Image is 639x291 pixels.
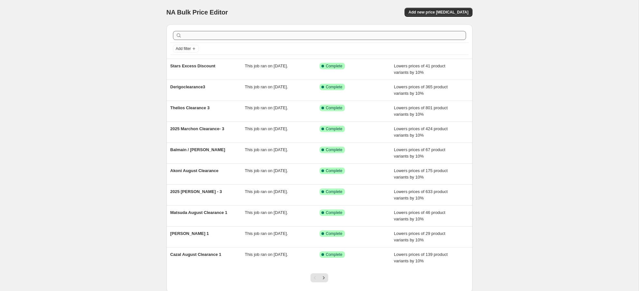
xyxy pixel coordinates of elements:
span: Complete [326,252,342,257]
span: This job ran on [DATE]. [245,147,288,152]
button: Add new price [MEDICAL_DATA] [405,8,472,17]
span: This job ran on [DATE]. [245,252,288,257]
span: This job ran on [DATE]. [245,84,288,89]
span: Complete [326,168,342,173]
span: Complete [326,63,342,69]
span: This job ran on [DATE]. [245,189,288,194]
span: 2025 [PERSON_NAME] - 3 [170,189,222,194]
span: Balmain / [PERSON_NAME] [170,147,225,152]
span: 2025 Marchon Clearance- 3 [170,126,224,131]
span: Akoni August Clearance [170,168,219,173]
span: This job ran on [DATE]. [245,231,288,236]
span: Lowers prices of 424 product variants by 10% [394,126,448,138]
button: Add filter [173,45,199,53]
span: Lowers prices of 41 product variants by 10% [394,63,445,75]
span: Lowers prices of 46 product variants by 10% [394,210,445,221]
span: Stars Excess Discount [170,63,215,68]
span: Lowers prices of 29 product variants by 10% [394,231,445,242]
span: Complete [326,84,342,90]
span: Lowers prices of 139 product variants by 10% [394,252,448,263]
nav: Pagination [310,273,328,282]
span: Derigoclearance3 [170,84,205,89]
span: Lowers prices of 801 product variants by 10% [394,105,448,117]
span: Lowers prices of 365 product variants by 10% [394,84,448,96]
span: [PERSON_NAME] 1 [170,231,209,236]
span: This job ran on [DATE]. [245,126,288,131]
button: Next [319,273,328,282]
span: NA Bulk Price Editor [167,9,228,16]
span: This job ran on [DATE]. [245,105,288,110]
span: This job ran on [DATE]. [245,168,288,173]
span: Complete [326,126,342,131]
span: Matsuda August Clearance 1 [170,210,227,215]
span: Thelios Clearance 3 [170,105,210,110]
span: Complete [326,231,342,236]
span: Cazal August Clearance 1 [170,252,221,257]
span: This job ran on [DATE]. [245,210,288,215]
span: Lowers prices of 633 product variants by 10% [394,189,448,200]
span: This job ran on [DATE]. [245,63,288,68]
span: Add new price [MEDICAL_DATA] [408,10,468,15]
span: Complete [326,189,342,194]
span: Add filter [176,46,191,51]
span: Lowers prices of 67 product variants by 10% [394,147,445,159]
span: Complete [326,105,342,111]
span: Lowers prices of 175 product variants by 10% [394,168,448,179]
span: Complete [326,210,342,215]
span: Complete [326,147,342,152]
